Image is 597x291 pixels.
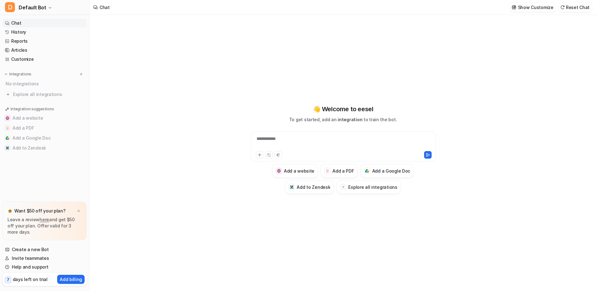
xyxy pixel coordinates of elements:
[9,72,31,77] p: Integrations
[99,4,110,11] div: Chat
[365,169,369,173] img: Add a Google Doc
[19,3,46,12] span: Default Bot
[2,133,87,143] button: Add a Google DocAdd a Google Doc
[512,5,516,10] img: customize
[39,217,49,222] a: here
[272,164,318,178] button: Add a websiteAdd a website
[14,208,66,214] p: Want $50 off your plan?
[284,168,314,174] h3: Add a website
[290,185,294,189] img: Add to Zendesk
[5,2,15,12] span: D
[13,276,48,283] p: days left on trial
[360,164,414,178] button: Add a Google DocAdd a Google Doc
[2,46,87,55] a: Articles
[277,169,281,173] img: Add a website
[79,72,83,76] img: menu_add.svg
[57,275,85,284] button: Add billing
[336,180,401,194] button: Explore all integrations
[2,263,87,271] a: Help and support
[2,123,87,133] button: Add a PDFAdd a PDF
[2,19,87,27] a: Chat
[7,277,9,283] p: 7
[2,254,87,263] a: Invite teammates
[2,28,87,36] a: History
[558,3,592,12] button: Reset Chat
[518,4,553,11] p: Show Customize
[4,79,87,89] div: No integrations
[321,164,358,178] button: Add a PDFAdd a PDF
[348,184,397,190] h3: Explore all integrations
[6,126,9,130] img: Add a PDF
[4,72,8,76] img: expand menu
[2,90,87,99] a: Explore all integrations
[285,180,334,194] button: Add to ZendeskAdd to Zendesk
[510,3,556,12] button: Show Customize
[6,136,9,140] img: Add a Google Doc
[6,116,9,120] img: Add a website
[60,276,82,283] p: Add billing
[297,184,330,190] h3: Add to Zendesk
[77,209,81,213] img: x
[11,106,54,112] p: Integration suggestions
[289,116,397,123] p: To get started, add an to train the bot.
[5,91,11,98] img: explore all integrations
[7,208,12,213] img: star
[13,89,84,99] span: Explore all integrations
[372,168,410,174] h3: Add a Google Doc
[2,113,87,123] button: Add a websiteAdd a website
[2,143,87,153] button: Add to ZendeskAdd to Zendesk
[2,55,87,64] a: Customize
[7,217,82,235] p: Leave a review and get $50 off your plan. Offer valid for 3 more days.
[338,117,362,122] span: integration
[560,5,565,10] img: reset
[2,245,87,254] a: Create a new Bot
[313,104,373,114] p: 👋 Welcome to eesel
[332,168,354,174] h3: Add a PDF
[2,37,87,45] a: Reports
[2,71,33,77] button: Integrations
[6,146,9,150] img: Add to Zendesk
[326,169,330,173] img: Add a PDF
